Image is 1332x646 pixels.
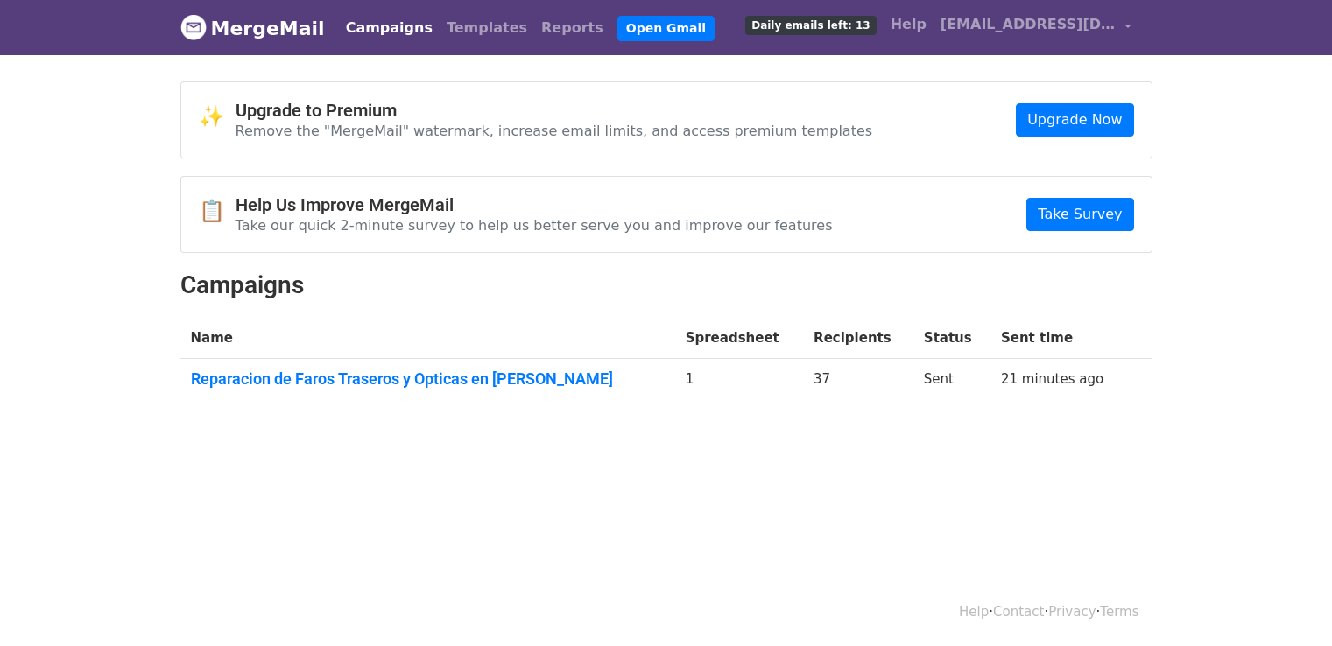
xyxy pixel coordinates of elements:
th: Spreadsheet [675,318,803,359]
img: MergeMail logo [180,14,207,40]
a: Help [959,604,989,620]
a: Open Gmail [617,16,715,41]
td: 37 [803,359,913,406]
span: Daily emails left: 13 [745,16,876,35]
th: Sent time [990,318,1129,359]
a: Privacy [1048,604,1096,620]
td: 1 [675,359,803,406]
a: Daily emails left: 13 [738,7,883,42]
p: Take our quick 2-minute survey to help us better serve you and improve our features [236,216,833,235]
p: Remove the "MergeMail" watermark, increase email limits, and access premium templates [236,122,873,140]
span: 📋 [199,199,236,224]
span: [EMAIL_ADDRESS][DOMAIN_NAME] [941,14,1116,35]
h4: Help Us Improve MergeMail [236,194,833,215]
td: Sent [913,359,990,406]
a: Templates [440,11,534,46]
h2: Campaigns [180,270,1152,300]
a: Contact [993,604,1044,620]
a: Reparacion de Faros Traseros y Opticas en [PERSON_NAME] [191,369,665,389]
th: Status [913,318,990,359]
a: Take Survey [1026,198,1133,231]
span: ✨ [199,104,236,130]
th: Name [180,318,675,359]
a: Campaigns [339,11,440,46]
a: MergeMail [180,10,325,46]
a: Reports [534,11,610,46]
a: Terms [1100,604,1138,620]
a: [EMAIL_ADDRESS][DOMAIN_NAME] [934,7,1138,48]
a: 21 minutes ago [1001,371,1103,387]
a: Upgrade Now [1016,103,1133,137]
th: Recipients [803,318,913,359]
h4: Upgrade to Premium [236,100,873,121]
a: Help [884,7,934,42]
